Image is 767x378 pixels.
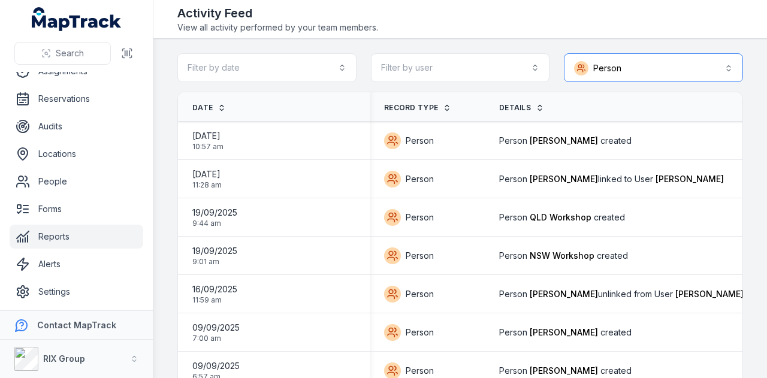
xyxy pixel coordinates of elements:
span: NSW Workshop [530,250,594,261]
span: Person [406,135,434,147]
span: 11:59 am [192,295,237,305]
span: Search [56,47,84,59]
a: MapTrack [32,7,122,31]
span: Details [499,103,531,113]
a: Locations [10,142,143,166]
span: 10:57 am [192,142,224,152]
time: 19/09/2025, 9:01:17 am [192,245,237,267]
span: Record Type [384,103,438,113]
span: [DATE] [192,130,224,142]
span: Person created [499,250,628,262]
span: 09/09/2025 [192,322,240,334]
span: 11:28 am [192,180,222,190]
span: 19/09/2025 [192,245,237,257]
time: 16/09/2025, 11:59:48 am [192,283,237,305]
a: Date [192,103,226,113]
button: Filter by date [177,53,357,82]
span: Person created [499,211,625,223]
button: Search [14,42,111,65]
span: 9:44 am [192,219,237,228]
a: Reports [10,225,143,249]
span: Person created [499,326,632,338]
span: Person created [499,135,632,147]
a: Alerts [10,252,143,276]
span: [PERSON_NAME] [530,327,598,337]
time: 24/09/2025, 11:28:53 am [192,168,222,190]
a: Forms [10,197,143,221]
a: Settings [10,280,143,304]
span: [PERSON_NAME] [530,135,598,146]
strong: RIX Group [43,353,85,364]
span: [PERSON_NAME] [530,365,598,376]
span: Date [192,103,213,113]
span: Person [406,288,434,300]
span: Person created [499,365,632,377]
span: Person [406,326,434,338]
time: 09/09/2025, 7:00:26 am [192,322,240,343]
span: Person [406,173,434,185]
span: 19/09/2025 [192,207,237,219]
span: 9:01 am [192,257,237,267]
span: Person [406,211,434,223]
a: Audits [10,114,143,138]
a: Details [499,103,544,113]
span: 09/09/2025 [192,360,240,372]
span: QLD Workshop [530,212,591,222]
a: Reservations [10,87,143,111]
a: People [10,170,143,193]
span: Person [406,365,434,377]
strong: Contact MapTrack [37,320,116,330]
button: Filter by user [371,53,550,82]
a: Record Type [384,103,451,113]
span: [DATE] [192,168,222,180]
span: [PERSON_NAME] [656,174,724,184]
span: Person [406,250,434,262]
span: 16/09/2025 [192,283,237,295]
span: View all activity performed by your team members. [177,22,378,34]
time: 25/09/2025, 10:57:21 am [192,130,224,152]
button: Person [564,53,743,82]
span: [PERSON_NAME] [675,289,744,299]
span: 7:00 am [192,334,240,343]
span: Person linked to User [499,173,724,185]
h2: Activity Feed [177,5,378,22]
span: [PERSON_NAME] [530,174,598,184]
span: [PERSON_NAME] [530,289,598,299]
time: 19/09/2025, 9:44:56 am [192,207,237,228]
